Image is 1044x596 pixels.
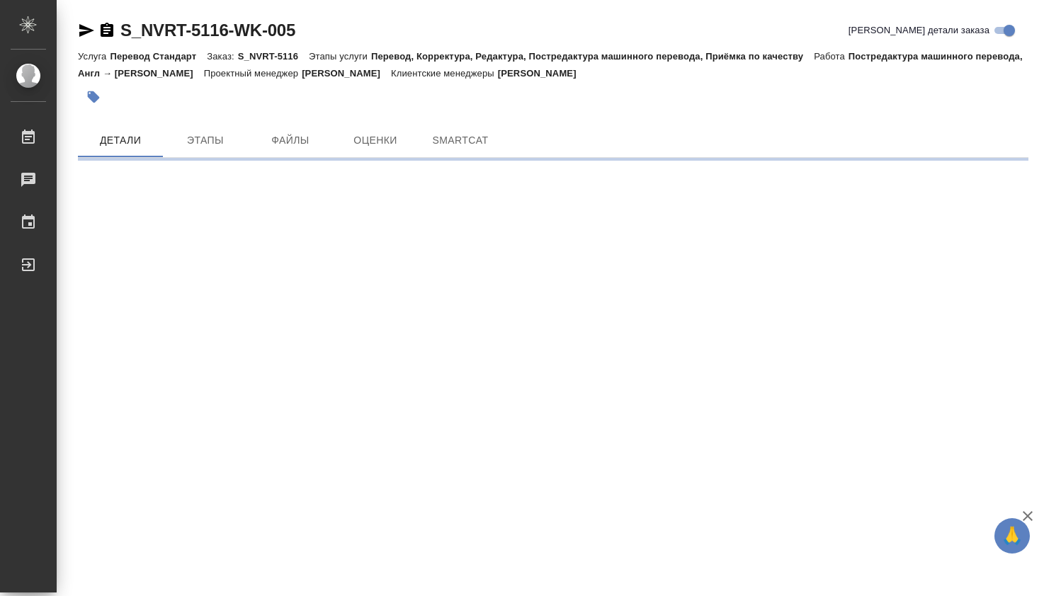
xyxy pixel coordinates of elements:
p: Проектный менеджер [204,68,302,79]
button: 🙏 [994,518,1030,554]
p: Перевод Стандарт [110,51,207,62]
p: Работа [814,51,849,62]
span: Оценки [341,132,409,149]
p: [PERSON_NAME] [302,68,391,79]
span: Этапы [171,132,239,149]
span: [PERSON_NAME] детали заказа [849,23,989,38]
a: S_NVRT-5116-WK-005 [120,21,295,40]
p: S_NVRT-5116 [238,51,309,62]
p: Этапы услуги [309,51,371,62]
button: Скопировать ссылку [98,22,115,39]
p: Услуга [78,51,110,62]
button: Добавить тэг [78,81,109,113]
p: Заказ: [207,51,237,62]
span: SmartCat [426,132,494,149]
p: [PERSON_NAME] [498,68,587,79]
button: Скопировать ссылку для ЯМессенджера [78,22,95,39]
span: 🙏 [1000,521,1024,551]
p: Перевод, Корректура, Редактура, Постредактура машинного перевода, Приёмка по качеству [371,51,814,62]
p: Клиентские менеджеры [391,68,498,79]
span: Файлы [256,132,324,149]
span: Детали [86,132,154,149]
